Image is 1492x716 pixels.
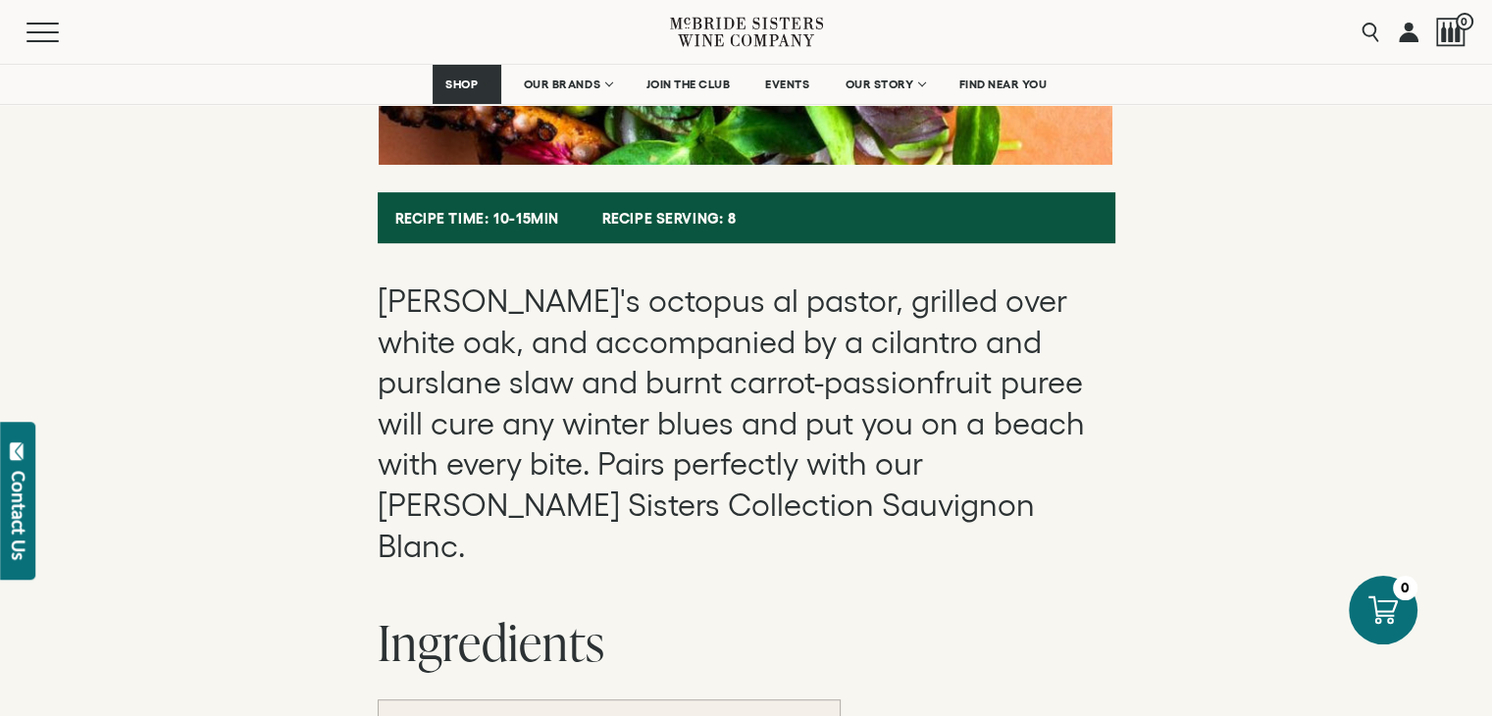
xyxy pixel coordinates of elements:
[433,65,501,104] a: SHOP
[493,210,558,228] div: 10-15min
[602,210,723,228] div: Recipe serving:
[445,77,479,91] span: SHOP
[395,210,489,228] div: Recipe Time:
[378,281,1115,566] p: [PERSON_NAME]'s octopus al pastor, grilled over white oak, and accompanied by a cilantro and purs...
[845,77,913,91] span: OUR STORY
[959,77,1048,91] span: FIND NEAR YOU
[378,615,1115,670] h2: Ingredients
[26,23,97,42] button: Mobile Menu Trigger
[511,65,624,104] a: OUR BRANDS
[524,77,600,91] span: OUR BRANDS
[9,471,28,560] div: Contact Us
[1456,13,1473,30] span: 0
[832,65,937,104] a: OUR STORY
[752,65,822,104] a: EVENTS
[634,65,744,104] a: JOIN THE CLUB
[947,65,1060,104] a: FIND NEAR YOU
[1393,576,1417,600] div: 0
[765,77,809,91] span: EVENTS
[646,77,731,91] span: JOIN THE CLUB
[728,210,737,228] div: 8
